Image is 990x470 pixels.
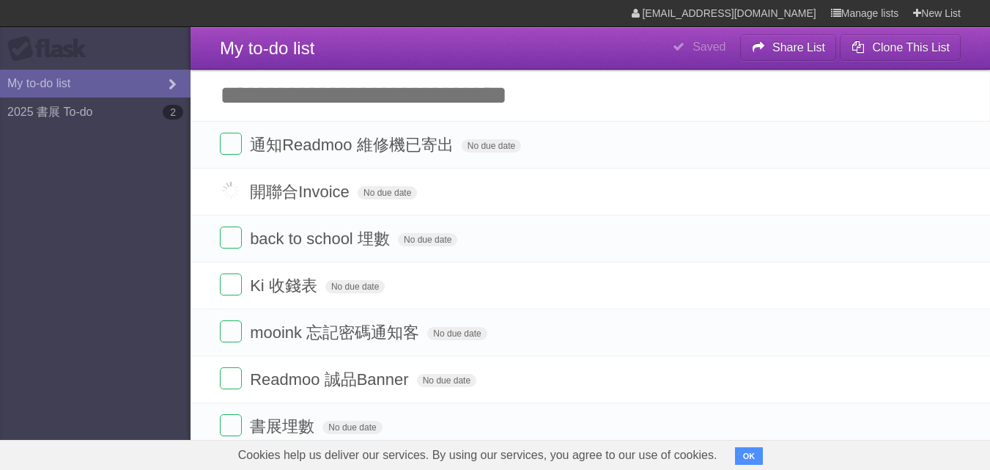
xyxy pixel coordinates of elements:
label: Done [220,273,242,295]
label: Done [220,320,242,342]
label: Done [220,227,242,249]
span: My to-do list [220,38,314,58]
span: No due date [417,374,476,387]
b: 2 [163,105,183,120]
span: No due date [427,327,487,340]
label: Done [220,414,242,436]
span: No due date [322,421,382,434]
button: Clone This List [840,34,961,61]
label: Done [220,367,242,389]
b: Clone This List [872,41,950,54]
label: Done [220,180,242,202]
span: No due date [358,186,417,199]
span: 通知Readmoo 維修機已寄出 [250,136,457,154]
span: back to school 埋數 [250,230,394,248]
span: No due date [325,280,385,293]
b: Share List [772,41,825,54]
button: Share List [740,34,837,61]
label: Done [220,133,242,155]
span: No due date [398,233,457,246]
span: Ki 收錢表 [250,276,321,295]
span: 書展埋數 [250,417,318,436]
button: OK [735,447,764,465]
span: No due date [462,139,521,153]
div: Flask [7,36,95,62]
span: Cookies help us deliver our services. By using our services, you agree to our use of cookies. [224,441,732,470]
span: Readmoo 誠品Banner [250,370,412,389]
span: 開聯合Invoice [250,183,353,201]
b: Saved [692,40,725,53]
span: mooink 忘記密碼通知客 [250,323,423,342]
